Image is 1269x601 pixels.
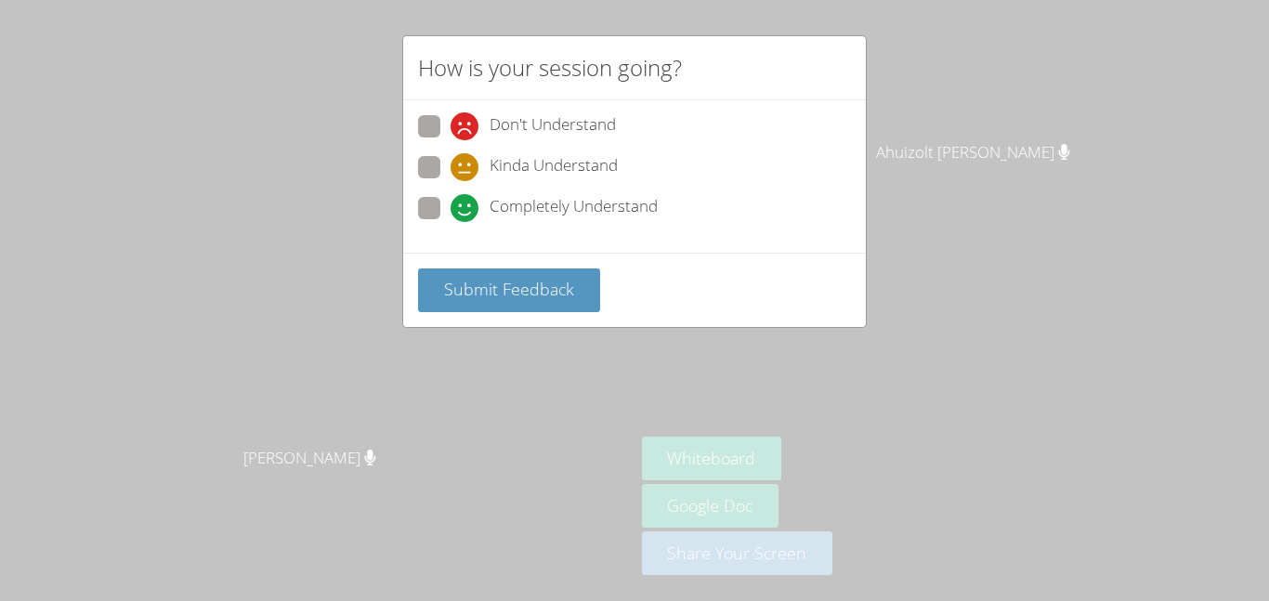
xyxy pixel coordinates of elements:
[444,278,574,300] span: Submit Feedback
[418,51,682,85] h2: How is your session going?
[418,268,600,312] button: Submit Feedback
[490,194,658,222] span: Completely Understand
[490,112,616,140] span: Don't Understand
[490,153,618,181] span: Kinda Understand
